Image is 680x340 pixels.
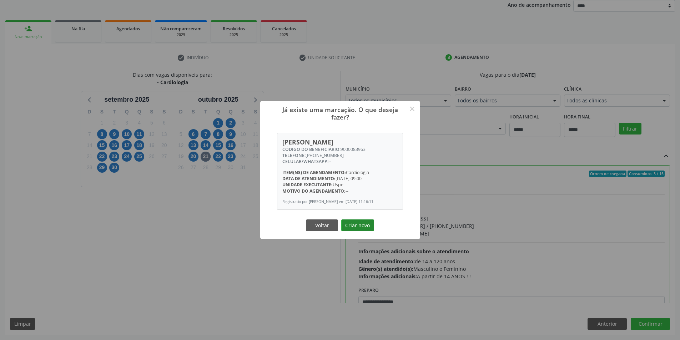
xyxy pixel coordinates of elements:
h2: Já existe uma marcação. O que deseja fazer? [269,101,411,121]
span: CÓDIGO DO BENEFICIÁRIO: [282,146,341,152]
span: Data de atendimento: [282,176,336,182]
span: TELEFONE: [282,152,306,158]
div: 9000083963 [282,146,398,152]
div: [PERSON_NAME] [282,138,398,146]
div: -- [282,158,398,164]
button: Close this dialog [406,103,418,115]
span: Item(ns) de agendamento: [282,169,346,176]
div: -- [282,188,398,194]
span: CELULAR/WHATSAPP: [282,158,328,164]
div: Cardiologia [282,169,398,176]
div: [PHONE_NUMBER] [282,152,398,158]
div: Registrado por [PERSON_NAME] em [DATE] 11:16:11 [282,199,398,204]
span: Motivo do agendamento: [282,188,346,194]
button: Criar novo [341,219,374,232]
div: [DATE] 09:00 [282,176,398,182]
button: Voltar [306,219,338,232]
span: Unidade executante: [282,182,333,188]
div: Uspe [282,182,398,188]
